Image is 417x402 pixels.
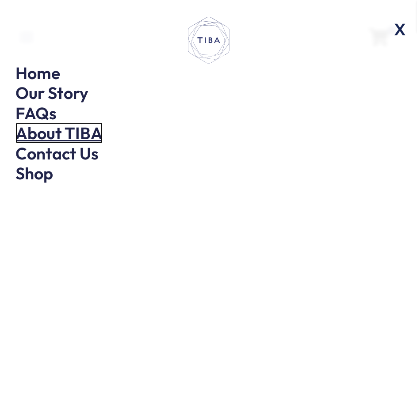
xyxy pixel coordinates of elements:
a: Shop [15,163,53,184]
a: Contact Us [15,143,99,164]
a: About TIBA [15,122,103,144]
a: Home [15,62,60,83]
a: FAQs [15,102,57,124]
span: X [389,15,412,43]
a: Our Story [15,82,88,103]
